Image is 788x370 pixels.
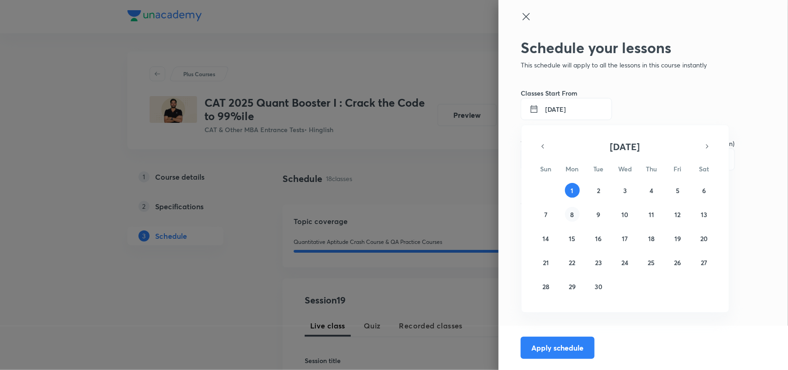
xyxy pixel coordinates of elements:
[591,231,606,246] button: September 16, 2025
[591,207,606,222] button: September 9, 2025
[571,210,574,219] abbr: September 8, 2025
[595,282,602,291] abbr: September 30, 2025
[701,258,707,267] abbr: September 27, 2025
[618,255,632,270] button: September 24, 2025
[670,231,685,246] button: September 19, 2025
[670,183,685,198] button: September 5, 2025
[621,258,628,267] abbr: September 24, 2025
[597,186,600,195] abbr: September 2, 2025
[565,183,580,198] button: September 1, 2025
[644,183,659,198] button: September 4, 2025
[676,186,680,195] abbr: September 5, 2025
[648,234,655,243] abbr: September 18, 2025
[622,234,628,243] abbr: September 17, 2025
[542,282,549,291] abbr: September 28, 2025
[623,186,627,195] abbr: September 3, 2025
[618,207,632,222] button: September 10, 2025
[569,258,576,267] abbr: September 22, 2025
[569,282,576,291] abbr: September 29, 2025
[565,207,580,222] button: September 8, 2025
[618,164,632,173] abbr: Wednesday
[670,255,685,270] button: September 26, 2025
[544,210,547,219] abbr: September 7, 2025
[646,164,657,173] abbr: Thursday
[702,186,706,195] abbr: September 6, 2025
[649,210,654,219] abbr: September 11, 2025
[650,186,653,195] abbr: September 4, 2025
[594,164,604,173] abbr: Tuesday
[539,231,553,246] button: September 14, 2025
[700,234,708,243] abbr: September 20, 2025
[571,186,574,195] abbr: September 1, 2025
[596,234,602,243] abbr: September 16, 2025
[697,207,711,222] button: September 13, 2025
[543,234,549,243] abbr: September 14, 2025
[674,234,681,243] abbr: September 19, 2025
[539,279,553,294] button: September 28, 2025
[569,234,576,243] abbr: September 15, 2025
[701,210,707,219] abbr: September 13, 2025
[591,183,606,198] button: September 2, 2025
[697,231,711,246] button: September 20, 2025
[610,140,640,153] span: [DATE]
[565,279,580,294] button: September 29, 2025
[618,183,632,198] button: September 3, 2025
[618,231,632,246] button: September 17, 2025
[648,258,655,267] abbr: September 25, 2025
[541,164,552,173] abbr: Sunday
[674,258,681,267] abbr: September 26, 2025
[565,231,580,246] button: September 15, 2025
[697,183,711,198] button: September 6, 2025
[644,255,659,270] button: September 25, 2025
[549,140,701,153] button: [DATE]
[674,164,682,173] abbr: Friday
[543,258,549,267] abbr: September 21, 2025
[539,207,553,222] button: September 7, 2025
[675,210,681,219] abbr: September 12, 2025
[566,164,579,173] abbr: Monday
[697,255,711,270] button: September 27, 2025
[539,255,553,270] button: September 21, 2025
[699,164,709,173] abbr: Saturday
[621,210,628,219] abbr: September 10, 2025
[595,258,602,267] abbr: September 23, 2025
[644,231,659,246] button: September 18, 2025
[644,207,659,222] button: September 11, 2025
[591,279,606,294] button: September 30, 2025
[591,255,606,270] button: September 23, 2025
[597,210,601,219] abbr: September 9, 2025
[565,255,580,270] button: September 22, 2025
[670,207,685,222] button: September 12, 2025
